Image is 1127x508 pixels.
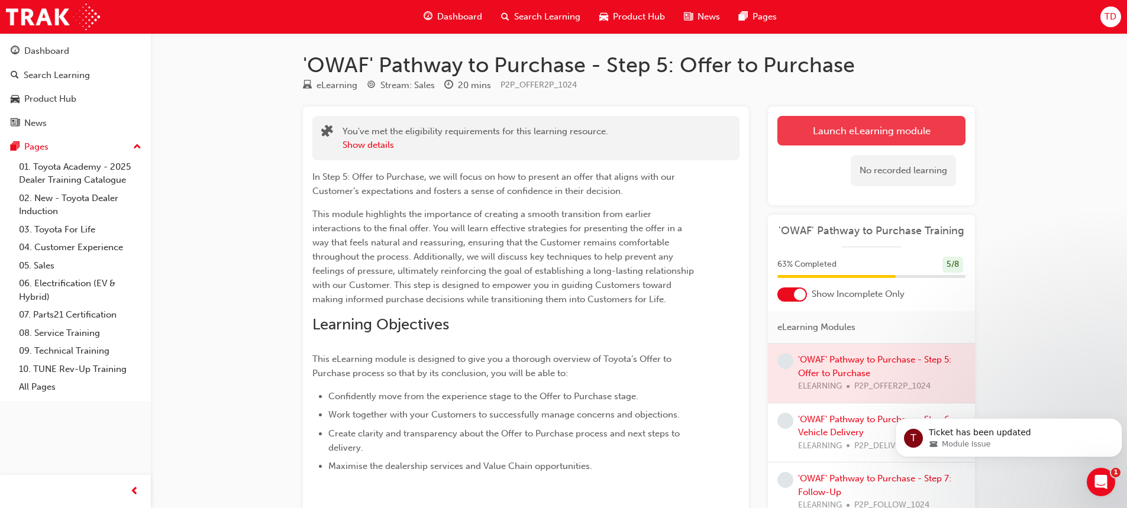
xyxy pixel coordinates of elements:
[798,473,951,497] a: 'OWAF' Pathway to Purchase - Step 7: Follow-Up
[328,391,638,402] span: Confidently move from the experience stage to the Offer to Purchase stage.
[343,138,394,152] button: Show details
[367,80,376,91] span: target-icon
[133,140,141,155] span: up-icon
[942,257,963,273] div: 5 / 8
[24,117,47,130] div: News
[777,413,793,429] span: learningRecordVerb_NONE-icon
[303,52,975,78] h1: 'OWAF' Pathway to Purchase - Step 5: Offer to Purchase
[798,414,952,438] a: 'OWAF' Pathway to Purchase - Step 6: Vehicle Delivery
[458,79,491,92] div: 20 mins
[14,238,146,257] a: 04. Customer Experience
[343,125,608,151] div: You've met the eligibility requirements for this learning resource.
[321,126,333,140] span: puzzle-icon
[5,136,146,158] button: Pages
[1087,468,1115,496] iframe: Intercom live chat
[777,258,837,271] span: 63 % Completed
[851,155,956,186] div: No recorded learning
[697,10,720,24] span: News
[24,44,69,58] div: Dashboard
[14,378,146,396] a: All Pages
[777,224,965,238] a: 'OWAF' Pathway to Purchase Training
[14,257,146,275] a: 05. Sales
[1100,7,1121,27] button: TD
[684,9,693,24] span: news-icon
[777,353,793,369] span: learningRecordVerb_NONE-icon
[14,342,146,360] a: 09. Technical Training
[303,80,312,91] span: learningResourceType_ELEARNING-icon
[5,112,146,134] a: News
[24,92,76,106] div: Product Hub
[613,10,665,24] span: Product Hub
[1105,10,1116,24] span: TD
[14,221,146,239] a: 03. Toyota For Life
[380,79,435,92] div: Stream: Sales
[14,324,146,342] a: 08. Service Training
[854,439,934,453] span: P2P_DELIVERY_1024
[6,4,100,30] img: Trak
[424,9,432,24] span: guage-icon
[14,306,146,324] a: 07. Parts21 Certification
[11,94,20,105] span: car-icon
[437,10,482,24] span: Dashboard
[1111,468,1120,477] span: 1
[444,78,491,93] div: Duration
[777,472,793,488] span: learningRecordVerb_NONE-icon
[312,172,677,196] span: In Step 5: Offer to Purchase, we will focus on how to present an offer that aligns with our Custo...
[501,9,509,24] span: search-icon
[328,409,680,420] span: Work together with your Customers to successfully manage concerns and objections.
[312,209,696,305] span: This module highlights the importance of creating a smooth transition from earlier interactions t...
[812,287,905,301] span: Show Incomplete Only
[11,142,20,153] span: pages-icon
[24,140,49,154] div: Pages
[492,5,590,29] a: search-iconSearch Learning
[444,80,453,91] span: clock-icon
[5,88,146,110] a: Product Hub
[599,9,608,24] span: car-icon
[14,189,146,221] a: 02. New - Toyota Dealer Induction
[317,79,357,92] div: eLearning
[777,116,965,145] a: Launch eLearning module
[514,10,580,24] span: Search Learning
[590,5,674,29] a: car-iconProduct Hub
[5,40,146,62] a: Dashboard
[414,5,492,29] a: guage-iconDashboard
[328,461,592,471] span: Maximise the dealership services and Value Chain opportunities.
[303,78,357,93] div: Type
[11,46,20,57] span: guage-icon
[500,80,577,90] span: Learning resource code
[14,158,146,189] a: 01. Toyota Academy - 2025 Dealer Training Catalogue
[11,70,19,81] span: search-icon
[729,5,786,29] a: pages-iconPages
[24,69,90,82] div: Search Learning
[777,321,855,334] span: eLearning Modules
[753,10,777,24] span: Pages
[14,274,146,306] a: 06. Electrification (EV & Hybrid)
[890,393,1127,476] iframe: Intercom notifications message
[14,360,146,378] a: 10. TUNE Rev-Up Training
[798,439,842,453] span: ELEARNING
[739,9,748,24] span: pages-icon
[674,5,729,29] a: news-iconNews
[312,354,674,378] span: This eLearning module is designed to give you a thorough overview of Toyota’s Offer to Purchase p...
[367,78,435,93] div: Stream
[11,118,20,129] span: news-icon
[5,38,146,136] button: DashboardSearch LearningProduct HubNews
[328,428,682,453] span: Create clarity and transparency about the Offer to Purchase process and next steps to delivery.
[5,64,146,86] a: Search Learning
[312,315,449,334] span: Learning Objectives
[130,484,139,499] span: prev-icon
